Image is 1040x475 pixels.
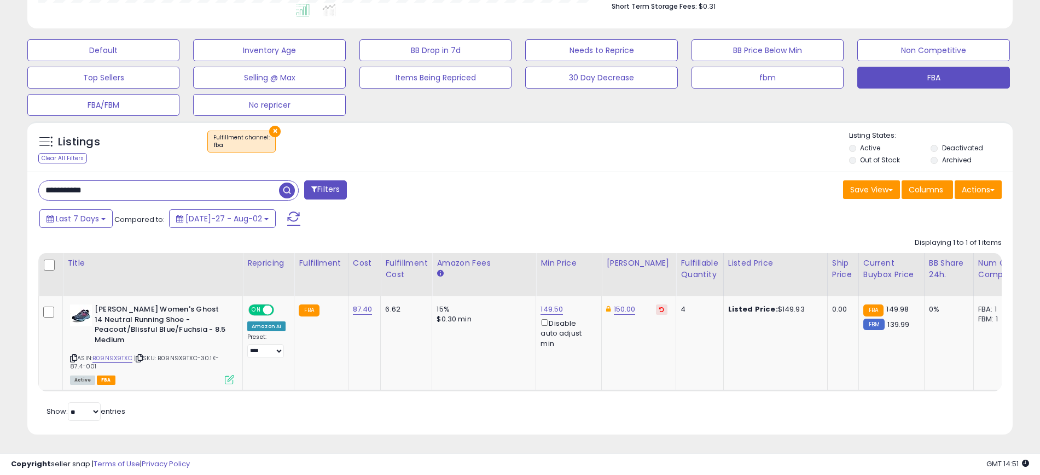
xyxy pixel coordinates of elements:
button: fbm [692,67,844,89]
div: $0.30 min [437,314,527,324]
span: All listings currently available for purchase on Amazon [70,376,95,385]
button: No repricer [193,94,345,116]
button: BB Drop in 7d [359,39,512,61]
button: Selling @ Max [193,67,345,89]
label: Archived [942,155,972,165]
button: BB Price Below Min [692,39,844,61]
div: ASIN: [70,304,234,383]
button: Actions [955,180,1002,199]
div: seller snap | | [11,459,190,470]
img: 41RySEZ2QKL._SL40_.jpg [70,304,92,326]
div: Title [67,257,238,269]
div: 4 [681,304,714,314]
div: 6.62 [385,304,423,314]
button: Columns [902,180,953,199]
span: 139.99 [887,319,909,330]
div: Cost [353,257,376,269]
div: Amazon AI [247,321,286,331]
span: $0.31 [699,1,716,11]
div: Fulfillment Cost [385,257,427,280]
button: Inventory Age [193,39,345,61]
div: Disable auto adjust min [541,317,593,349]
span: [DATE]-27 - Aug-02 [185,213,262,224]
div: Preset: [247,333,286,358]
div: $149.93 [728,304,819,314]
button: Needs to Reprice [525,39,677,61]
a: B09N9X9TXC [92,354,132,363]
button: Default [27,39,179,61]
div: 0.00 [832,304,850,314]
span: Columns [909,184,943,195]
small: Amazon Fees. [437,269,443,279]
div: Displaying 1 to 1 of 1 items [915,238,1002,248]
a: 150.00 [614,304,636,315]
a: Terms of Use [94,459,140,469]
div: Clear All Filters [38,153,87,163]
b: [PERSON_NAME] Women's Ghost 14 Neutral Running Shoe - Peacoat/Blissful Blue/Fuchsia - 8.5 Medium [95,304,228,348]
div: [PERSON_NAME] [606,257,671,269]
span: Show: entries [47,406,125,417]
div: Ship Price [832,257,854,280]
button: Non Competitive [857,39,1009,61]
label: Out of Stock [860,155,900,165]
div: BB Share 24h. [929,257,969,280]
span: 149.98 [886,304,909,314]
span: | SKU: B09N9X9TXC-30.1K-87.4-001 [70,354,219,370]
b: Listed Price: [728,304,778,314]
b: Short Term Storage Fees: [612,2,697,11]
div: Num of Comp. [978,257,1018,280]
div: Fulfillment [299,257,343,269]
label: Deactivated [942,143,983,153]
button: FBA/FBM [27,94,179,116]
button: Items Being Repriced [359,67,512,89]
button: FBA [857,67,1009,89]
div: Fulfillable Quantity [681,257,718,280]
button: Last 7 Days [39,209,113,228]
div: Amazon Fees [437,257,531,269]
div: fba [213,142,270,149]
a: 87.40 [353,304,373,315]
strong: Copyright [11,459,51,469]
a: Privacy Policy [142,459,190,469]
h5: Listings [58,134,100,150]
div: FBM: 1 [978,314,1014,324]
div: Listed Price [728,257,823,269]
span: OFF [272,306,290,315]
button: Top Sellers [27,67,179,89]
span: ON [249,306,263,315]
p: Listing States: [849,131,1013,141]
small: FBA [299,304,319,316]
label: Active [860,143,880,153]
span: Compared to: [114,214,165,225]
div: FBA: 1 [978,304,1014,314]
div: Min Price [541,257,597,269]
span: Last 7 Days [56,213,99,224]
button: Save View [843,180,900,199]
div: 15% [437,304,527,314]
span: 2025-08-10 14:51 GMT [986,459,1029,469]
small: FBM [863,319,885,330]
div: 0% [929,304,965,314]
small: FBA [863,304,884,316]
button: Filters [304,180,347,200]
span: FBA [97,376,115,385]
span: Fulfillment channel : [213,133,270,150]
a: 149.50 [541,304,563,315]
button: 30 Day Decrease [525,67,677,89]
button: [DATE]-27 - Aug-02 [169,209,276,228]
div: Current Buybox Price [863,257,920,280]
button: × [269,126,281,137]
div: Repricing [247,257,289,269]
